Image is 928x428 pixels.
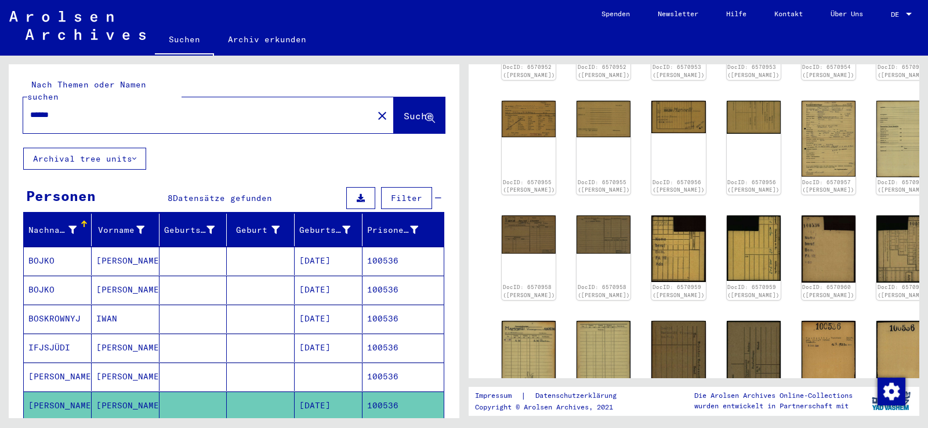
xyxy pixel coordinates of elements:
a: DocID: 6570954 ([PERSON_NAME]) [802,64,854,78]
mat-cell: [PERSON_NAME] [92,363,159,391]
div: Geburtsdatum [299,221,365,239]
mat-cell: [PERSON_NAME] [24,392,92,420]
img: 001.jpg [502,101,556,137]
div: Prisoner # [367,224,418,236]
div: Geburt‏ [231,221,294,239]
button: Clear [371,104,394,127]
img: 001.jpg [651,321,705,395]
img: 001.jpg [802,215,855,283]
a: DocID: 6570955 ([PERSON_NAME]) [578,179,630,193]
div: Vorname [96,221,159,239]
a: DocID: 6570953 ([PERSON_NAME]) [727,64,780,78]
img: 002.jpg [727,321,781,396]
span: Filter [391,193,422,203]
mat-icon: close [375,109,389,123]
div: Personen [26,185,96,206]
mat-cell: [PERSON_NAME] [92,392,159,420]
a: Archiv erkunden [214,25,320,53]
span: Datensätze gefunden [173,193,272,203]
mat-cell: 100536 [362,247,444,275]
div: Geburtsname [164,224,215,236]
mat-cell: 100536 [362,363,444,391]
mat-header-cell: Geburtsname [159,214,227,246]
img: 002.jpg [727,215,781,281]
mat-cell: BOJKO [24,247,92,275]
span: 8 [168,193,173,203]
img: 001.jpg [802,101,855,177]
button: Archival tree units [23,148,146,170]
span: DE [891,10,904,19]
a: DocID: 6570952 ([PERSON_NAME]) [503,64,555,78]
mat-cell: [DATE] [295,305,362,333]
a: DocID: 6570956 ([PERSON_NAME]) [652,179,705,193]
div: Geburtsdatum [299,224,350,236]
a: DocID: 6570957 ([PERSON_NAME]) [802,179,854,193]
mat-cell: [DATE] [295,392,362,420]
mat-header-cell: Geburtsdatum [295,214,362,246]
a: DocID: 6570952 ([PERSON_NAME]) [578,64,630,78]
mat-cell: [PERSON_NAME] [24,363,92,391]
mat-cell: IWAN [92,305,159,333]
a: DocID: 6570960 ([PERSON_NAME]) [802,284,854,298]
a: DocID: 6570958 ([PERSON_NAME]) [503,284,555,298]
mat-cell: [PERSON_NAME] [92,276,159,304]
mat-label: Nach Themen oder Namen suchen [27,79,146,102]
img: 002.jpg [577,101,630,138]
mat-cell: [DATE] [295,276,362,304]
a: Impressum [475,390,521,402]
a: DocID: 6570953 ([PERSON_NAME]) [652,64,705,78]
div: Prisoner # [367,221,433,239]
img: 001.jpg [651,101,705,133]
button: Suche [394,97,445,133]
p: wurden entwickelt in Partnerschaft mit [694,401,853,411]
a: DocID: 6570958 ([PERSON_NAME]) [578,284,630,298]
mat-cell: 100536 [362,334,444,362]
img: 001.jpg [651,215,705,281]
p: Copyright © Arolsen Archives, 2021 [475,402,630,412]
div: Nachname [28,221,91,239]
img: Arolsen_neg.svg [9,11,146,40]
mat-cell: [PERSON_NAME] [92,334,159,362]
div: Geburt‏ [231,224,280,236]
mat-cell: [DATE] [295,247,362,275]
a: Datenschutzerklärung [526,390,630,402]
div: Nachname [28,224,77,236]
img: 002.jpg [577,215,630,254]
a: DocID: 6570959 ([PERSON_NAME]) [727,284,780,298]
mat-header-cell: Prisoner # [362,214,444,246]
mat-cell: [PERSON_NAME] [92,247,159,275]
mat-cell: 100536 [362,392,444,420]
mat-cell: IFJSJÜDI [24,334,92,362]
img: Zustimmung ändern [878,378,905,405]
div: | [475,390,630,402]
mat-header-cell: Nachname [24,214,92,246]
div: Zustimmung ändern [877,377,905,405]
mat-cell: BOSKROWNYJ [24,305,92,333]
img: yv_logo.png [869,386,913,415]
a: DocID: 6570956 ([PERSON_NAME]) [727,179,780,193]
img: 001.jpg [502,215,556,254]
mat-cell: 100536 [362,305,444,333]
img: 002.jpg [577,321,630,396]
button: Filter [381,187,432,209]
span: Suche [404,110,433,122]
img: 002.jpg [727,101,781,134]
a: DocID: 6570955 ([PERSON_NAME]) [503,179,555,193]
mat-cell: 100536 [362,276,444,304]
mat-header-cell: Vorname [92,214,159,246]
mat-cell: BOJKO [24,276,92,304]
mat-header-cell: Geburt‏ [227,214,295,246]
a: DocID: 6570959 ([PERSON_NAME]) [652,284,705,298]
mat-cell: [DATE] [295,334,362,362]
a: Suchen [155,25,214,56]
div: Vorname [96,224,144,236]
img: 001.jpg [502,321,556,396]
div: Geburtsname [164,221,230,239]
img: 001.jpg [802,321,855,395]
p: Die Arolsen Archives Online-Collections [694,390,853,401]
